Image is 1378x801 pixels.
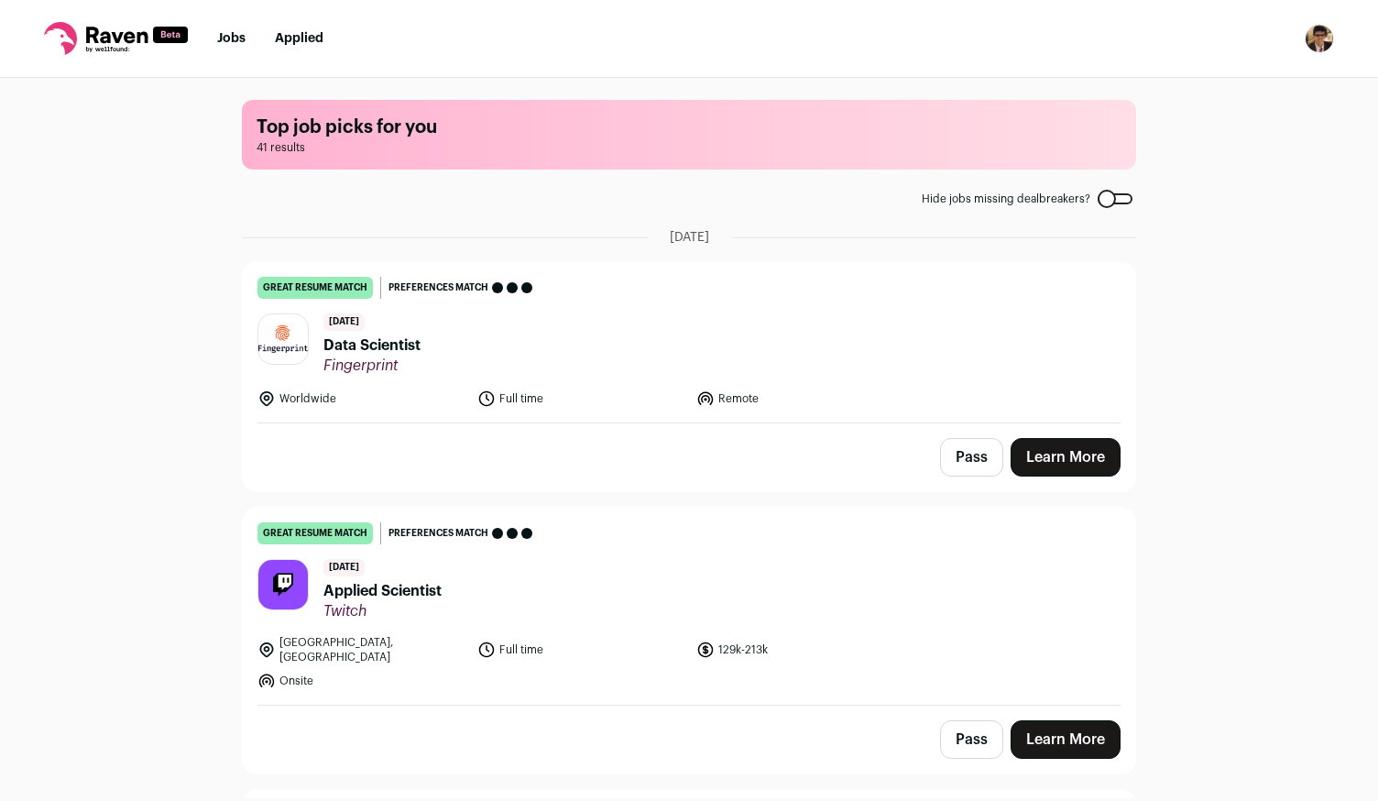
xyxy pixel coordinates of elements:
h1: Top job picks for you [257,115,1121,140]
span: Preferences match [388,524,488,543]
span: Data Scientist [323,335,421,357]
button: Pass [940,720,1003,759]
li: Full time [477,635,686,664]
button: Open dropdown [1305,24,1334,53]
li: [GEOGRAPHIC_DATA], [GEOGRAPHIC_DATA] [257,635,466,664]
a: Learn More [1011,438,1121,477]
span: Fingerprint [323,357,421,375]
a: great resume match Preferences match [DATE] Data Scientist Fingerprint Worldwide Full time Remote [243,262,1135,422]
li: Onsite [257,672,466,690]
a: great resume match Preferences match [DATE] Applied Scientist Twitch [GEOGRAPHIC_DATA], [GEOGRAPH... [243,508,1135,705]
span: [DATE] [323,313,365,331]
span: Preferences match [388,279,488,297]
li: Worldwide [257,390,466,408]
button: Pass [940,438,1003,477]
a: Applied [275,32,323,45]
span: Hide jobs missing dealbreakers? [922,192,1090,206]
img: 8b0717b9b3a6b037b67d6fe5a5857cb8a2a341a4e268e4877f5aae623f4c6a6f.png [258,325,308,353]
img: 10210514-medium_jpg [1305,24,1334,53]
span: 41 results [257,140,1121,155]
span: [DATE] [670,228,709,247]
img: 69ee5be0295c489b79fa84311aa835448c5fba69f8b725d434ec2fae0e22c103.jpg [258,560,308,609]
span: Applied Scientist [323,580,442,602]
span: [DATE] [323,559,365,576]
a: Jobs [217,32,246,45]
div: great resume match [257,522,373,544]
li: Remote [696,390,905,408]
li: 129k-213k [696,635,905,664]
span: Twitch [323,602,442,620]
div: great resume match [257,277,373,299]
a: Learn More [1011,720,1121,759]
li: Full time [477,390,686,408]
